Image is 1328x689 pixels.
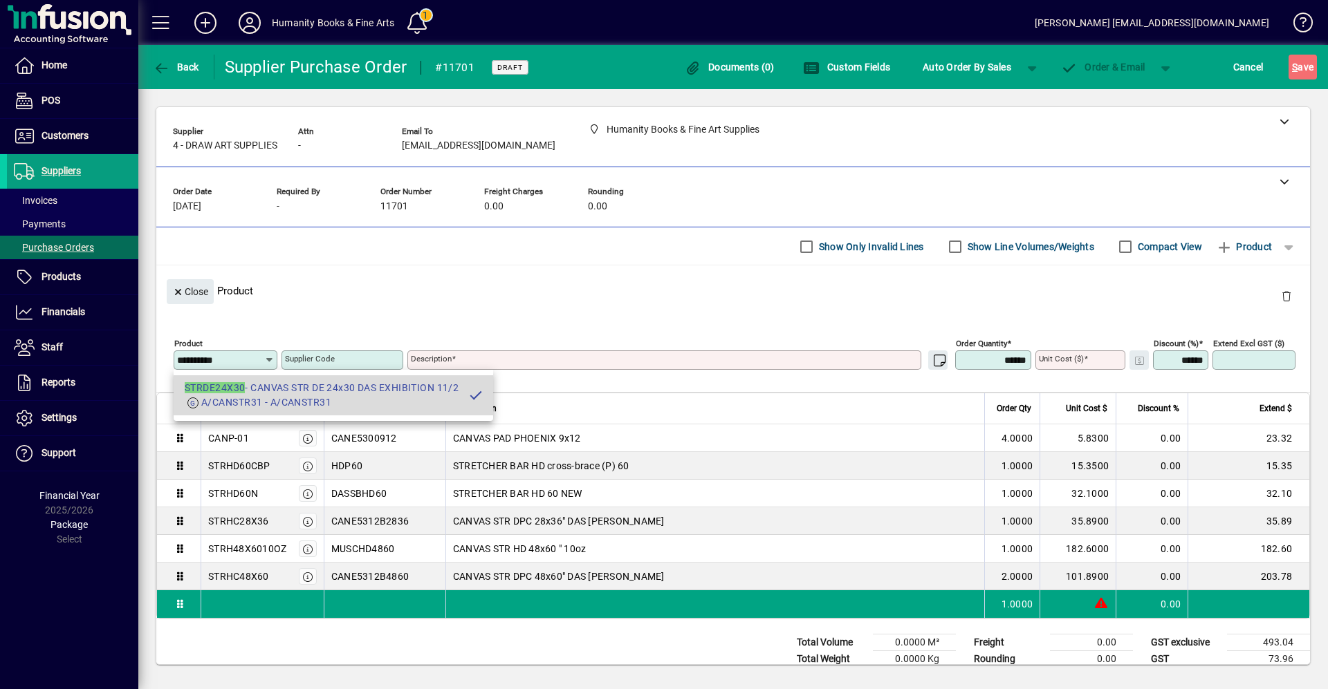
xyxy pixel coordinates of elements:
span: Staff [41,341,63,352]
app-page-header-button: Back [138,55,214,79]
span: Supplier Code [333,401,385,416]
a: Products [7,260,138,294]
a: Home [7,48,138,83]
td: 5.8300 [1040,424,1116,452]
td: 23.32 [1188,424,1309,452]
td: 1.0000 [984,452,1040,480]
td: 15.35 [1188,452,1309,480]
app-page-header-button: Close [163,285,217,297]
span: Home [41,59,67,70]
td: 0.00 [1116,452,1188,480]
span: Draft [497,63,523,72]
td: 0.0000 M³ [873,634,956,651]
span: Item [210,401,226,416]
div: Product [156,265,1310,316]
mat-label: Product [174,339,203,348]
button: Documents (0) [681,55,778,79]
label: Show Line Volumes/Weights [965,240,1094,254]
span: Payments [14,218,66,229]
div: STRHC28X36 [208,514,269,528]
span: Custom Fields [803,62,890,73]
td: 493.04 [1227,634,1310,651]
span: Purchase Orders [14,242,94,253]
div: STRHC48X60 [208,569,269,583]
button: Close [167,279,214,304]
a: Settings [7,401,138,435]
td: 32.1000 [1040,480,1116,507]
td: CANE5312B4860 [324,563,445,590]
span: S [1292,62,1298,73]
button: Back [149,55,203,79]
td: CANE5300912 [324,424,445,452]
div: STRH48X6010OZ [208,542,286,556]
span: Order Qty [997,401,1031,416]
button: Custom Fields [800,55,894,79]
span: STRETCHER BAR HD cross-brace (P) 60 [453,459,629,473]
span: Description [454,401,497,416]
a: POS [7,84,138,118]
span: Cancel [1233,56,1264,78]
mat-label: Order Quantity [956,339,1007,348]
span: Reports [41,377,75,388]
button: Order & Email [1054,55,1152,79]
button: Profile [228,10,272,35]
span: 0.00 [588,201,607,212]
div: CANP-01 [208,431,249,445]
td: 0.00 [1116,507,1188,535]
a: Payments [7,212,138,236]
div: STRHD60CBP [208,459,270,473]
td: 182.6000 [1040,535,1116,563]
span: Auto Order By Sales [923,56,1011,78]
span: POS [41,95,60,106]
td: 0.00 [1116,424,1188,452]
span: CANVAS PAD PHOENIX 9x12 [453,431,581,445]
td: Rounding [967,651,1050,668]
a: Purchase Orders [7,236,138,259]
td: 0.00 [1116,480,1188,507]
div: STRHD60N [208,487,258,500]
div: Supplier Purchase Order [225,56,407,78]
span: Financial Year [39,490,100,501]
a: Reports [7,366,138,400]
span: Order & Email [1061,62,1145,73]
td: Freight [967,634,1050,651]
td: Total Weight [790,651,873,668]
mat-label: Supplier Code [285,354,335,364]
span: Extend $ [1260,401,1292,416]
span: CANVAS STR DPC 48x60" DAS [PERSON_NAME] [453,569,665,583]
app-page-header-button: Delete [1270,290,1303,302]
td: 203.78 [1188,563,1309,590]
span: ave [1292,56,1313,78]
button: Cancel [1230,55,1267,79]
div: [PERSON_NAME] [EMAIL_ADDRESS][DOMAIN_NAME] [1035,12,1269,34]
mat-label: Description [411,354,452,364]
td: 32.10 [1188,480,1309,507]
div: Humanity Books & Fine Arts [272,12,395,34]
td: 0.00 [1050,651,1133,668]
span: CANVAS STR DPC 28x36" DAS [PERSON_NAME] [453,514,665,528]
span: CANVAS STR HD 48x60 " 10oz [453,542,587,556]
span: 0.00 [484,201,504,212]
mat-label: Unit Cost ($) [1039,354,1084,364]
span: Products [41,271,81,282]
td: 0.00 [1116,563,1188,590]
td: 35.89 [1188,507,1309,535]
a: Financials [7,295,138,330]
span: 11701 [380,201,408,212]
mat-label: Discount (%) [1154,339,1199,348]
td: GST exclusive [1144,634,1227,651]
button: Delete [1270,279,1303,312]
td: HDP60 [324,452,445,480]
span: Support [41,447,76,458]
span: Settings [41,412,77,423]
a: Support [7,436,138,471]
span: Close [172,281,208,303]
label: Show Only Invalid Lines [816,240,924,254]
td: 101.8900 [1040,563,1116,590]
div: #11701 [435,57,474,79]
span: Back [153,62,199,73]
td: 0.00 [1116,535,1188,563]
td: 1.0000 [984,480,1040,507]
span: Discount % [1138,401,1179,416]
span: - [298,140,301,151]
